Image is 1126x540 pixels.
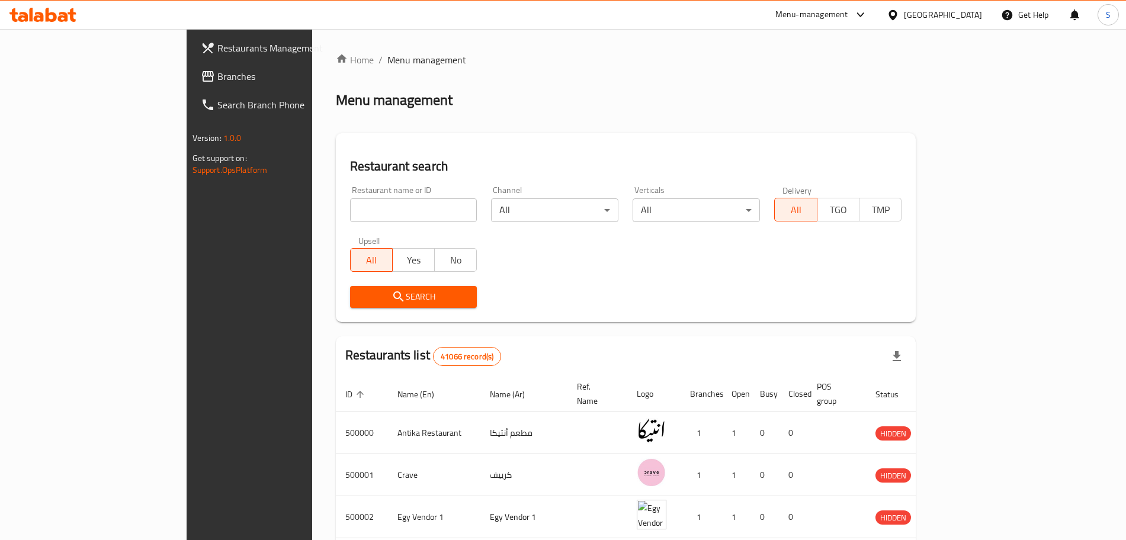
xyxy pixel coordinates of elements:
span: Get support on: [193,150,247,166]
span: Restaurants Management [217,41,365,55]
nav: breadcrumb [336,53,916,67]
h2: Restaurant search [350,157,902,175]
td: 1 [681,412,722,454]
td: 0 [779,412,807,454]
span: Name (En) [397,387,450,401]
input: Search for restaurant name or ID.. [350,198,477,222]
a: Restaurants Management [191,34,374,62]
span: S [1106,8,1111,21]
label: Delivery [782,186,812,194]
td: 1 [722,412,750,454]
button: Yes [392,248,435,272]
span: Search Branch Phone [217,98,365,112]
span: HIDDEN [875,427,911,441]
li: / [378,53,383,67]
td: كرييف [480,454,567,496]
button: All [774,198,817,221]
a: Search Branch Phone [191,91,374,119]
span: TGO [822,201,855,218]
span: ID [345,387,368,401]
span: Name (Ar) [490,387,540,401]
td: 1 [681,454,722,496]
span: Version: [193,130,222,146]
a: Branches [191,62,374,91]
th: Branches [681,376,722,412]
div: All [633,198,760,222]
td: 0 [750,454,779,496]
th: Open [722,376,750,412]
td: Antika Restaurant [388,412,480,454]
img: Crave [637,458,666,487]
div: HIDDEN [875,468,911,483]
div: Total records count [433,347,501,366]
h2: Restaurants list [345,346,502,366]
img: Egy Vendor 1 [637,500,666,529]
td: 1 [722,496,750,538]
td: 0 [750,412,779,454]
td: 1 [681,496,722,538]
span: All [779,201,812,218]
th: Closed [779,376,807,412]
td: Egy Vendor 1 [480,496,567,538]
span: 1.0.0 [223,130,242,146]
span: No [440,252,472,269]
span: 41066 record(s) [434,351,501,362]
button: Search [350,286,477,308]
td: 0 [750,496,779,538]
span: Menu management [387,53,466,67]
span: Search [360,290,468,304]
div: [GEOGRAPHIC_DATA] [904,8,982,21]
span: HIDDEN [875,469,911,483]
span: Ref. Name [577,380,613,408]
div: HIDDEN [875,426,911,441]
div: Menu-management [775,8,848,22]
td: Crave [388,454,480,496]
button: TGO [817,198,859,221]
th: Logo [627,376,681,412]
span: Status [875,387,914,401]
button: TMP [859,198,902,221]
td: 1 [722,454,750,496]
div: Export file [883,342,911,371]
img: Antika Restaurant [637,416,666,445]
label: Upsell [358,236,380,245]
span: Branches [217,69,365,83]
span: POS group [817,380,852,408]
a: Support.OpsPlatform [193,162,268,178]
button: All [350,248,393,272]
h2: Menu management [336,91,453,110]
td: 0 [779,496,807,538]
span: All [355,252,388,269]
td: 0 [779,454,807,496]
span: Yes [397,252,430,269]
th: Busy [750,376,779,412]
td: مطعم أنتيكا [480,412,567,454]
button: No [434,248,477,272]
span: TMP [864,201,897,218]
span: HIDDEN [875,511,911,525]
td: Egy Vendor 1 [388,496,480,538]
div: All [491,198,618,222]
